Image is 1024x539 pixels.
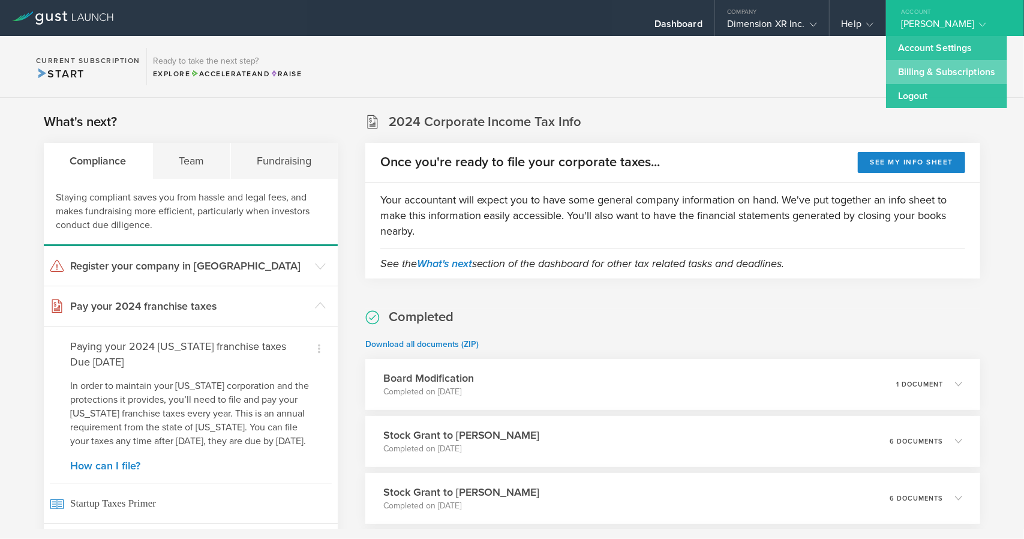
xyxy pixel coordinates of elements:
[383,484,540,500] h3: Stock Grant to [PERSON_NAME]
[146,48,308,85] div: Ready to take the next step?ExploreAccelerateandRaise
[44,143,153,179] div: Compliance
[44,483,338,523] a: Startup Taxes Primer
[70,298,309,314] h3: Pay your 2024 franchise taxes
[417,257,472,270] a: What's next
[365,339,479,349] a: Download all documents (ZIP)
[153,143,231,179] div: Team
[191,70,271,78] span: and
[389,309,454,326] h2: Completed
[383,443,540,455] p: Completed on [DATE]
[70,339,311,370] h4: Paying your 2024 [US_STATE] franchise taxes Due [DATE]
[858,152,965,173] button: See my info sheet
[380,154,660,171] h2: Once you're ready to file your corporate taxes...
[842,18,873,36] div: Help
[901,18,1003,36] div: [PERSON_NAME]
[153,68,302,79] div: Explore
[36,67,85,80] span: Start
[44,113,117,131] h2: What's next?
[44,179,338,246] div: Staying compliant saves you from hassle and legal fees, and makes fundraising more efficient, par...
[231,143,338,179] div: Fundraising
[727,18,817,36] div: Dimension XR Inc.
[153,57,302,65] h3: Ready to take the next step?
[896,381,943,388] p: 1 document
[389,113,582,131] h2: 2024 Corporate Income Tax Info
[191,70,252,78] span: Accelerate
[70,379,311,448] p: In order to maintain your [US_STATE] corporation and the protections it provides, you’ll need to ...
[70,460,311,471] a: How can I file?
[383,500,540,512] p: Completed on [DATE]
[890,438,943,445] p: 6 documents
[70,258,309,274] h3: Register your company in [GEOGRAPHIC_DATA]
[890,495,943,502] p: 6 documents
[383,370,474,386] h3: Board Modification
[383,427,540,443] h3: Stock Grant to [PERSON_NAME]
[654,18,702,36] div: Dashboard
[270,70,302,78] span: Raise
[380,257,785,270] em: See the section of the dashboard for other tax related tasks and deadlines.
[36,57,140,64] h2: Current Subscription
[380,192,965,239] p: Your accountant will expect you to have some general company information on hand. We've put toget...
[383,386,474,398] p: Completed on [DATE]
[50,483,332,523] span: Startup Taxes Primer
[964,481,1024,539] iframe: Chat Widget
